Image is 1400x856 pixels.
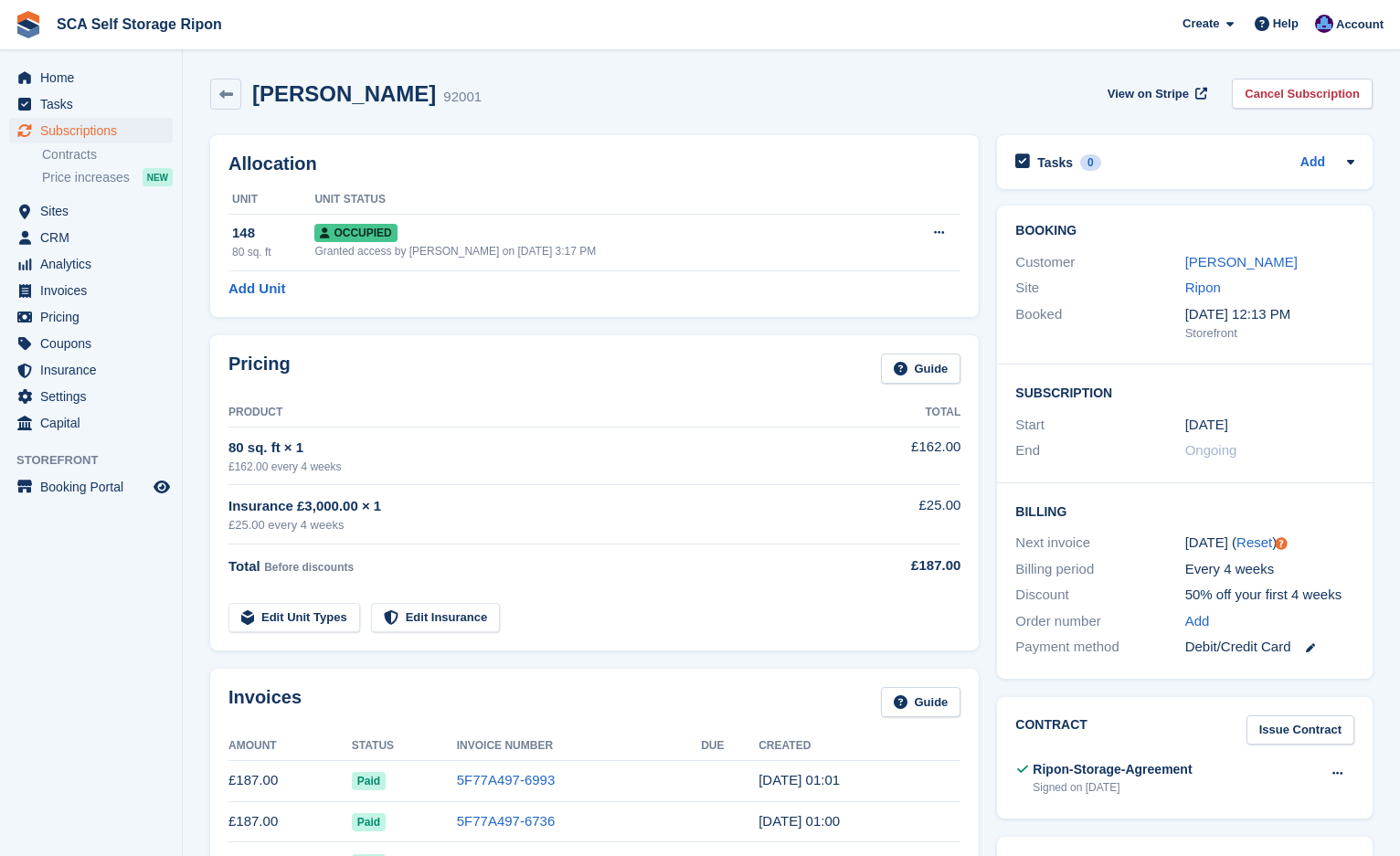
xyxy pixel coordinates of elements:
[1015,715,1087,745] h2: Contract
[1015,224,1354,238] h2: Booking
[40,65,150,90] span: Home
[228,354,291,384] h2: Pricing
[457,772,556,787] a: 5F77A497-6993
[151,476,173,498] a: Preview store
[1037,154,1073,171] h2: Tasks
[40,251,150,277] span: Analytics
[1185,585,1354,606] div: 50% off your first 4 weeks
[143,168,173,186] div: NEW
[1273,15,1299,33] span: Help
[15,11,42,38] img: stora-icon-8386f47178a22dfd0bd8f6a31ec36ba5ce8667c1dd55bd0f319d3a0aa187defe.svg
[1183,15,1219,33] span: Create
[228,516,848,534] div: £25.00 every 4 weeks
[228,279,285,300] a: Add Unit
[1015,611,1184,632] div: Order number
[40,410,150,436] span: Capital
[42,146,173,164] a: Contracts
[228,801,352,842] td: £187.00
[848,398,961,428] th: Total
[49,9,229,39] a: SCA Self Storage Ripon
[758,813,840,829] time: 2025-08-18 00:00:53 UTC
[1273,535,1289,552] div: Tooltip anchor
[1315,15,1333,33] img: Sarah Race
[252,81,436,106] h2: [PERSON_NAME]
[1232,79,1373,109] a: Cancel Subscription
[9,118,173,143] a: menu
[9,474,173,500] a: menu
[9,357,173,383] a: menu
[228,185,314,215] th: Unit
[1015,278,1184,299] div: Site
[1015,440,1184,461] div: End
[9,410,173,436] a: menu
[1185,533,1354,554] div: [DATE] ( )
[40,91,150,117] span: Tasks
[371,603,501,633] a: Edit Insurance
[228,496,848,517] div: Insurance £3,000.00 × 1
[228,558,260,574] span: Total
[40,198,150,224] span: Sites
[1300,153,1325,174] a: Add
[1185,324,1354,343] div: Storefront
[352,732,457,761] th: Status
[228,459,848,475] div: £162.00 every 4 weeks
[758,772,840,787] time: 2025-09-15 00:01:57 UTC
[1015,304,1184,343] div: Booked
[848,485,961,544] td: £25.00
[228,760,352,801] td: £187.00
[1015,585,1184,606] div: Discount
[1015,252,1184,273] div: Customer
[457,813,556,829] a: 5F77A497-6736
[848,427,961,484] td: £162.00
[9,278,173,303] a: menu
[1015,559,1184,580] div: Billing period
[9,91,173,117] a: menu
[16,451,182,470] span: Storefront
[1236,534,1272,550] a: Reset
[40,384,150,409] span: Settings
[9,225,173,250] a: menu
[1185,304,1354,325] div: [DATE] 12:13 PM
[701,732,758,761] th: Due
[40,474,150,500] span: Booking Portal
[1185,280,1221,295] a: Ripon
[1185,442,1237,458] span: Ongoing
[1015,637,1184,658] div: Payment method
[1033,779,1192,796] div: Signed on [DATE]
[9,198,173,224] a: menu
[228,687,302,717] h2: Invoices
[1033,760,1192,779] div: Ripon-Storage-Agreement
[228,398,848,428] th: Product
[1336,16,1384,34] span: Account
[9,65,173,90] a: menu
[1246,715,1354,745] a: Issue Contract
[228,153,960,174] h2: Allocation
[42,167,173,187] a: Price increases NEW
[232,244,314,260] div: 80 sq. ft
[9,384,173,409] a: menu
[352,813,386,831] span: Paid
[1108,85,1189,103] span: View on Stripe
[232,223,314,244] div: 148
[457,732,701,761] th: Invoice Number
[9,304,173,330] a: menu
[40,278,150,303] span: Invoices
[228,603,360,633] a: Edit Unit Types
[40,357,150,383] span: Insurance
[40,331,150,356] span: Coupons
[9,331,173,356] a: menu
[42,169,130,186] span: Price increases
[1015,502,1354,520] h2: Billing
[314,185,883,215] th: Unit Status
[314,243,883,259] div: Granted access by [PERSON_NAME] on [DATE] 3:17 PM
[228,732,352,761] th: Amount
[848,555,961,576] div: £187.00
[314,224,397,242] span: Occupied
[881,687,961,717] a: Guide
[1015,415,1184,436] div: Start
[1080,154,1101,171] div: 0
[1100,79,1211,109] a: View on Stripe
[881,354,961,384] a: Guide
[352,772,386,790] span: Paid
[40,225,150,250] span: CRM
